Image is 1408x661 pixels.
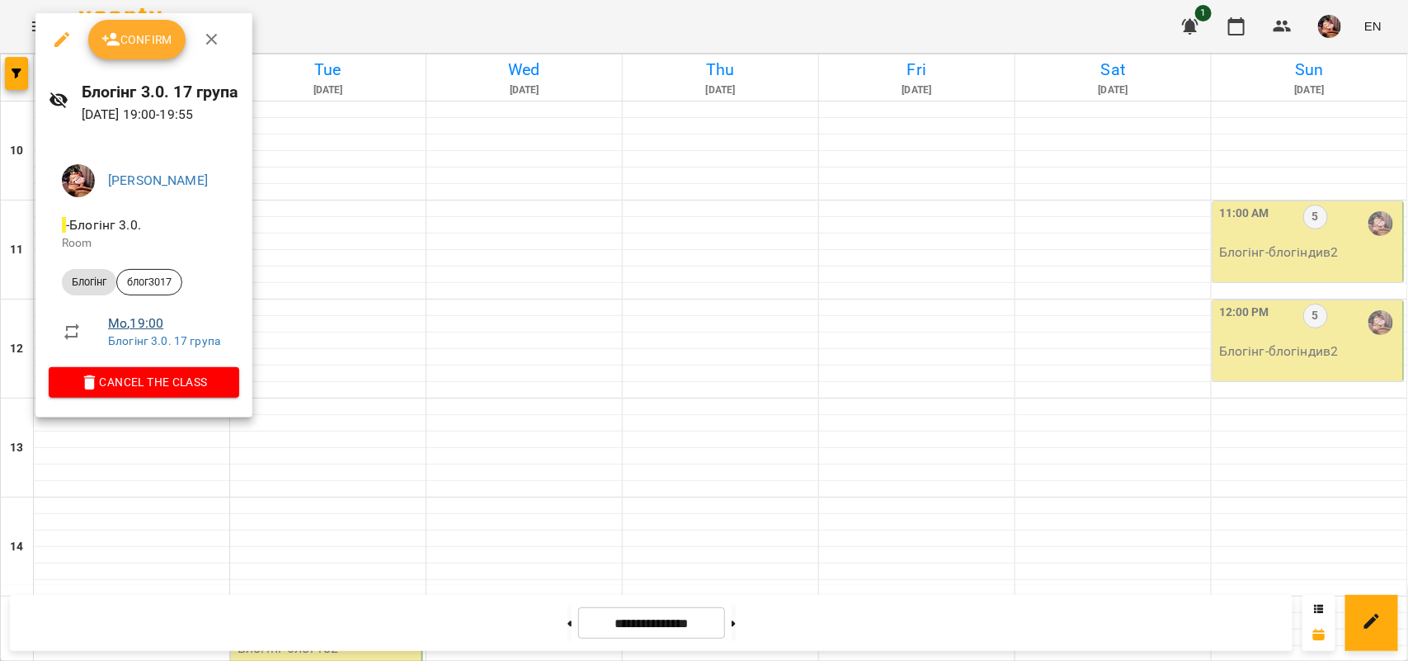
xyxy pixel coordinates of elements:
a: Mo , 19:00 [108,315,163,331]
span: Confirm [101,30,172,50]
div: блог3017 [116,269,182,295]
p: Room [62,235,226,252]
p: [DATE] 19:00 - 19:55 [82,105,239,125]
h6: Блогінг 3.0. 17 група [82,79,239,105]
span: Cancel the class [62,372,226,392]
span: Блогінг [62,275,116,290]
span: - Блогінг 3.0. [62,217,144,233]
button: Cancel the class [49,367,239,397]
a: Блогінг 3.0. 17 група [108,334,220,347]
span: блог3017 [117,275,181,290]
a: [PERSON_NAME] [108,172,208,188]
button: Confirm [88,20,186,59]
img: 2a048b25d2e557de8b1a299ceab23d88.jpg [62,164,95,197]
